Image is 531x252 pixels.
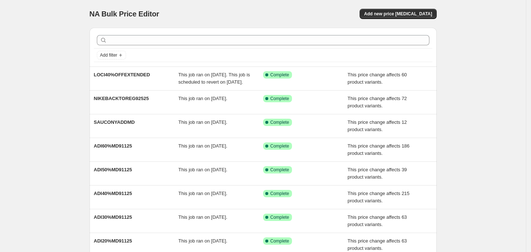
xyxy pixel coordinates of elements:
span: ADI30%MD91125 [94,214,132,220]
span: Add filter [100,52,117,58]
span: ADI50%MD91125 [94,167,132,172]
span: This job ran on [DATE]. [178,214,227,220]
span: This job ran on [DATE]. This job is scheduled to revert on [DATE]. [178,72,250,85]
span: NIKEBACKTOREG92525 [94,96,149,101]
span: SAUCONYADDMD [94,119,135,125]
span: Complete [270,72,289,78]
span: Complete [270,214,289,220]
button: Add new price [MEDICAL_DATA] [360,9,436,19]
span: This job ran on [DATE]. [178,143,227,149]
span: This price change affects 12 product variants. [348,119,407,132]
span: Complete [270,96,289,102]
span: LOCI40%OFFEXTENDED [94,72,150,77]
span: ADI20%MD91125 [94,238,132,244]
span: This job ran on [DATE]. [178,238,227,244]
span: Complete [270,143,289,149]
span: This job ran on [DATE]. [178,119,227,125]
span: ADI60%MD91125 [94,143,132,149]
span: ADI40%MD91125 [94,191,132,196]
span: This job ran on [DATE]. [178,167,227,172]
span: This price change affects 72 product variants. [348,96,407,108]
span: Complete [270,119,289,125]
span: This price change affects 186 product variants. [348,143,410,156]
span: This job ran on [DATE]. [178,191,227,196]
span: This price change affects 63 product variants. [348,238,407,251]
span: This job ran on [DATE]. [178,96,227,101]
span: NA Bulk Price Editor [90,10,159,18]
span: This price change affects 63 product variants. [348,214,407,227]
span: Complete [270,167,289,173]
span: This price change affects 215 product variants. [348,191,410,203]
span: Complete [270,238,289,244]
span: Complete [270,191,289,196]
button: Add filter [97,51,126,60]
span: This price change affects 60 product variants. [348,72,407,85]
span: Add new price [MEDICAL_DATA] [364,11,432,17]
span: This price change affects 39 product variants. [348,167,407,180]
